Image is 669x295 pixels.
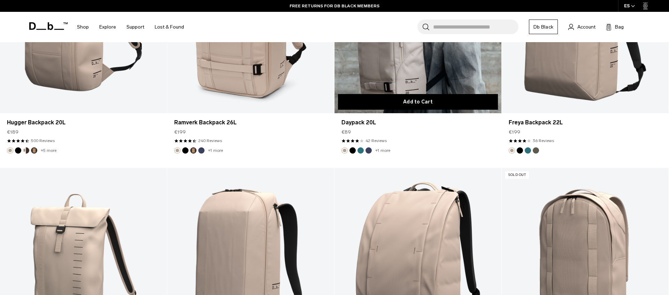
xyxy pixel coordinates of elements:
nav: Main Navigation [72,12,189,42]
button: Fogbow Beige [341,147,348,154]
a: +5 more [41,148,56,153]
button: Blue Hour [366,147,372,154]
button: Fogbow Beige [509,147,515,154]
span: Bag [615,23,624,31]
a: 240 reviews [198,138,222,144]
a: Support [126,15,144,39]
a: 500 reviews [31,138,55,144]
a: Freya Backpack 22L [509,118,662,127]
button: Black Out [517,147,523,154]
button: Cappuccino [23,147,29,154]
button: Espresso [31,147,37,154]
a: 42 reviews [366,138,387,144]
button: Midnight Teal [525,147,531,154]
a: Hugger Backpack 20L [7,118,160,127]
a: Db Black [529,20,558,34]
a: 36 reviews [533,138,554,144]
button: Bag [606,23,624,31]
a: Account [568,23,595,31]
button: Black Out [15,147,21,154]
span: €89 [341,129,351,136]
button: Midnight Teal [357,147,364,154]
span: €199 [174,129,186,136]
span: €189 [7,129,18,136]
button: Add to Cart [338,94,498,110]
span: €199 [509,129,520,136]
a: +1 more [375,148,390,153]
a: +1 more [208,148,223,153]
button: Black Out [182,147,189,154]
a: FREE RETURNS FOR DB BLACK MEMBERS [290,3,379,9]
a: Daypack 20L [341,118,494,127]
button: Moss Green [533,147,539,154]
span: Account [577,23,595,31]
p: Sold Out [505,171,529,179]
a: Ramverk Backpack 26L [174,118,327,127]
a: Shop [77,15,89,39]
button: Fogbow Beige [174,147,180,154]
a: Explore [99,15,116,39]
button: Espresso [190,147,197,154]
a: Lost & Found [155,15,184,39]
button: Blue Hour [198,147,205,154]
button: Fogbow Beige [7,147,13,154]
button: Black Out [349,147,356,154]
